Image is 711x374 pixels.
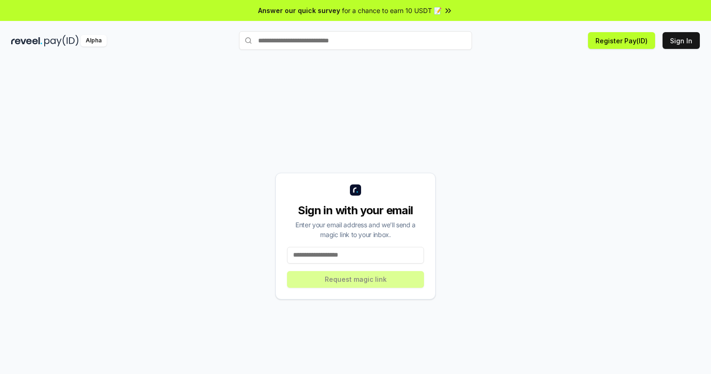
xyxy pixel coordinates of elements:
img: reveel_dark [11,35,42,47]
button: Sign In [663,32,700,49]
button: Register Pay(ID) [588,32,655,49]
img: logo_small [350,184,361,196]
img: pay_id [44,35,79,47]
div: Alpha [81,35,107,47]
div: Enter your email address and we’ll send a magic link to your inbox. [287,220,424,239]
span: for a chance to earn 10 USDT 📝 [342,6,442,15]
span: Answer our quick survey [258,6,340,15]
div: Sign in with your email [287,203,424,218]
